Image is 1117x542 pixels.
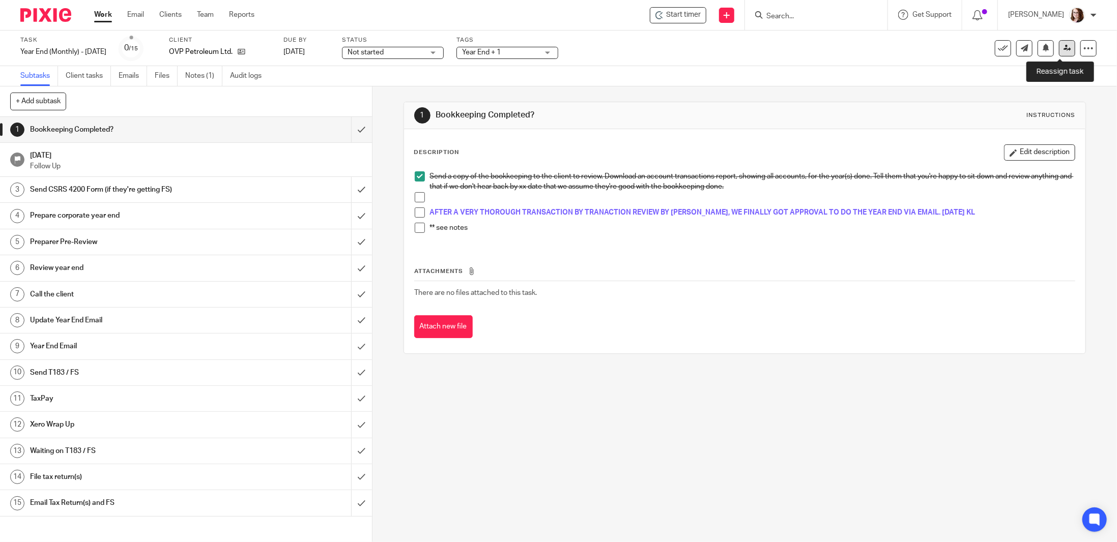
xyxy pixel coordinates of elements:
h1: File tax return(s) [30,469,237,485]
a: Subtasks [20,66,58,86]
span: AFTER A VERY THOROUGH TRANSACTION BY TRANACTION REVIEW BY [PERSON_NAME], WE FINALLY GOT APPROVAL ... [430,209,976,216]
a: Notes (1) [185,66,222,86]
div: 10 [10,366,24,380]
a: Client tasks [66,66,111,86]
h1: Send T183 / FS [30,365,237,380]
h1: Prepare corporate year end [30,208,237,223]
label: Task [20,36,106,44]
div: 5 [10,235,24,249]
a: Emails [119,66,147,86]
p: Follow Up [30,161,362,171]
h1: Bookkeeping Completed? [436,110,766,121]
div: 1 [10,123,24,137]
p: ** see notes [430,223,1075,233]
h1: Update Year End Email [30,313,237,328]
a: Clients [159,10,182,20]
span: Start timer [666,10,701,20]
div: 15 [10,496,24,510]
div: 3 [10,183,24,197]
div: 8 [10,313,24,327]
div: 12 [10,417,24,432]
div: 11 [10,392,24,406]
div: 9 [10,339,24,353]
div: 7 [10,287,24,302]
div: 6 [10,261,24,275]
img: Pixie [20,8,71,22]
span: Get Support [912,11,952,18]
h1: Send CSRS 4200 Form (if they're getting FS) [30,182,237,197]
label: Client [169,36,271,44]
div: Year End (Monthly) - [DATE] [20,47,106,57]
a: Work [94,10,112,20]
span: Attachments [415,268,464,274]
div: 14 [10,470,24,484]
button: Edit description [1004,144,1075,161]
input: Search [765,12,857,21]
div: 1 [414,107,431,124]
p: [PERSON_NAME] [1008,10,1064,20]
label: Due by [283,36,329,44]
h1: Xero Wrap Up [30,417,237,432]
img: Kelsey%20Website-compressed%20Resized.jpg [1069,7,1085,23]
a: Files [155,66,178,86]
h1: Call the client [30,287,237,302]
h1: Bookkeeping Completed? [30,122,237,137]
div: 4 [10,209,24,223]
h1: Waiting on T183 / FS [30,443,237,459]
h1: Preparer Pre-Review [30,234,237,250]
div: Instructions [1026,111,1075,119]
p: Send a copy of the bookkeeping to the client to review. Download an account transactions report, ... [430,171,1075,192]
div: Year End (Monthly) - July 2025 [20,47,106,57]
h1: TaxPay [30,391,237,406]
h1: Year End Email [30,339,237,354]
button: Attach new file [414,315,473,338]
a: Reports [229,10,254,20]
a: Email [127,10,144,20]
button: + Add subtask [10,93,66,110]
a: Audit logs [230,66,269,86]
small: /15 [129,46,138,51]
h1: [DATE] [30,148,362,161]
span: Year End + 1 [462,49,501,56]
span: There are no files attached to this task. [415,289,537,296]
h1: Email Tax Return(s) and FS [30,495,237,510]
label: Tags [456,36,558,44]
h1: Review year end [30,260,237,276]
div: 13 [10,444,24,458]
div: OVP Petroleum Ltd. - Year End (Monthly) - July 2025 [650,7,706,23]
span: Not started [348,49,384,56]
label: Status [342,36,444,44]
p: OVP Petroleum Ltd. [169,47,233,57]
span: [DATE] [283,48,305,55]
a: Team [197,10,214,20]
div: 0 [125,42,138,54]
p: Description [414,148,460,157]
